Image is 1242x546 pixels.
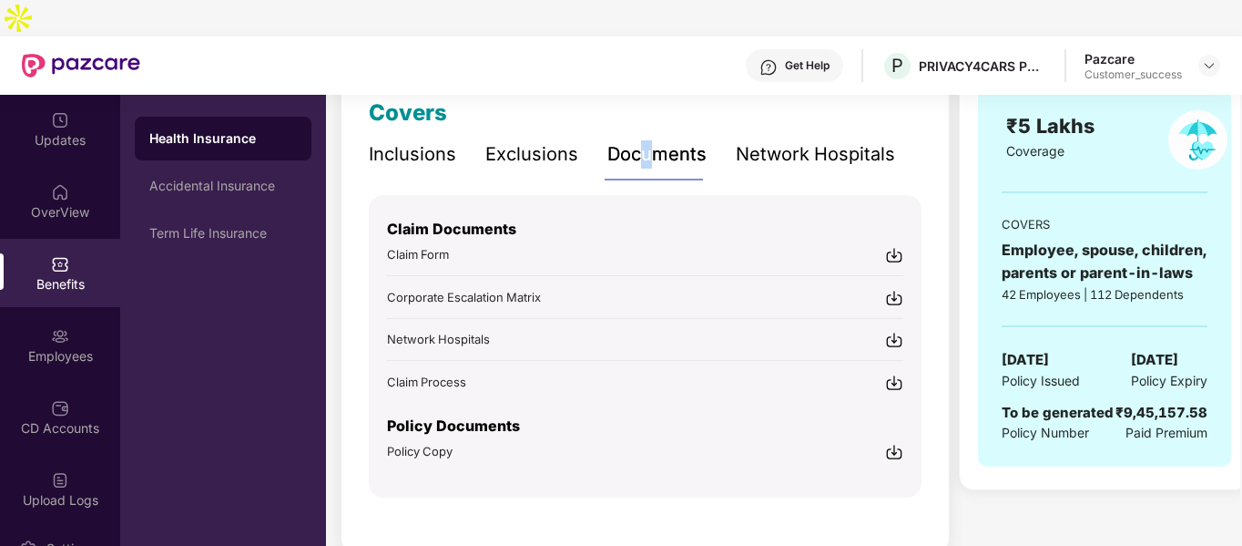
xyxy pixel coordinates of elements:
img: svg+xml;base64,PHN2ZyBpZD0iRG93bmxvYWQtMjR4MjQiIHhtbG5zPSJodHRwOi8vd3d3LnczLm9yZy8yMDAwL3N2ZyIgd2... [885,443,903,461]
div: Pazcare [1084,50,1182,67]
span: Policy Expiry [1131,371,1207,391]
div: COVERS [1002,215,1207,233]
span: Claim Process [387,375,466,389]
span: P [891,55,903,77]
img: svg+xml;base64,PHN2ZyBpZD0iRG93bmxvYWQtMjR4MjQiIHhtbG5zPSJodHRwOi8vd3d3LnczLm9yZy8yMDAwL3N2ZyIgd2... [885,331,903,349]
span: Paid Premium [1125,423,1207,443]
div: Network Hospitals [736,140,895,169]
img: svg+xml;base64,PHN2ZyBpZD0iRW1wbG95ZWVzIiB4bWxucz0iaHR0cDovL3d3dy53My5vcmcvMjAwMC9zdmciIHdpZHRoPS... [51,327,69,345]
img: New Pazcare Logo [22,54,140,77]
div: Get Help [785,58,830,73]
div: Customer_success [1084,67,1182,82]
div: PRIVACY4CARS PRIVATE LIMITED [919,57,1046,75]
img: svg+xml;base64,PHN2ZyBpZD0iSGVscC0zMngzMiIgeG1sbnM9Imh0dHA6Ly93d3cudzMub3JnLzIwMDAvc3ZnIiB3aWR0aD... [759,58,778,77]
img: svg+xml;base64,PHN2ZyBpZD0iQ0RfQWNjb3VudHMiIGRhdGEtbmFtZT0iQ0QgQWNjb3VudHMiIHhtbG5zPSJodHRwOi8vd3... [51,399,69,417]
div: Inclusions [369,140,456,169]
img: svg+xml;base64,PHN2ZyBpZD0iRG93bmxvYWQtMjR4MjQiIHhtbG5zPSJodHRwOi8vd3d3LnczLm9yZy8yMDAwL3N2ZyIgd2... [885,246,903,264]
img: policyIcon [1168,110,1227,170]
img: svg+xml;base64,PHN2ZyBpZD0iVXBkYXRlZCIgeG1sbnM9Imh0dHA6Ly93d3cudzMub3JnLzIwMDAvc3ZnIiB3aWR0aD0iMj... [51,111,69,129]
span: Policy Number [1002,425,1089,440]
span: [DATE] [1002,349,1049,371]
img: svg+xml;base64,PHN2ZyBpZD0iRG93bmxvYWQtMjR4MjQiIHhtbG5zPSJodHRwOi8vd3d3LnczLm9yZy8yMDAwL3N2ZyIgd2... [885,374,903,392]
div: Documents [607,140,707,169]
div: Accidental Insurance [149,179,297,193]
span: Covers [369,99,447,126]
span: Policy Copy [387,444,453,458]
div: Health Insurance [149,129,297,148]
span: Network Hospitals [387,332,490,346]
div: Term Life Insurance [149,226,297,241]
span: [DATE] [1131,349,1178,371]
img: svg+xml;base64,PHN2ZyBpZD0iRHJvcGRvd24tMzJ4MzIiIHhtbG5zPSJodHRwOi8vd3d3LnczLm9yZy8yMDAwL3N2ZyIgd2... [1202,58,1217,73]
img: svg+xml;base64,PHN2ZyBpZD0iSG9tZSIgeG1sbnM9Imh0dHA6Ly93d3cudzMub3JnLzIwMDAvc3ZnIiB3aWR0aD0iMjAiIG... [51,183,69,201]
img: svg+xml;base64,PHN2ZyBpZD0iQmVuZWZpdHMiIHhtbG5zPSJodHRwOi8vd3d3LnczLm9yZy8yMDAwL3N2ZyIgd2lkdGg9Ij... [51,255,69,273]
div: 42 Employees | 112 Dependents [1002,285,1207,304]
span: Claim Form [387,247,449,262]
div: ₹9,45,157.58 [1115,402,1207,424]
img: svg+xml;base64,PHN2ZyBpZD0iRG93bmxvYWQtMjR4MjQiIHhtbG5zPSJodHRwOi8vd3d3LnczLm9yZy8yMDAwL3N2ZyIgd2... [885,289,903,307]
span: ₹5 Lakhs [1006,114,1100,138]
div: Employee, spouse, children, parents or parent-in-laws [1002,239,1207,284]
p: Claim Documents [387,218,903,241]
p: Policy Documents [387,415,903,438]
div: Exclusions [485,140,578,169]
span: Coverage [1006,143,1064,159]
span: Corporate Escalation Matrix [387,290,541,304]
img: svg+xml;base64,PHN2ZyBpZD0iVXBsb2FkX0xvZ3MiIGRhdGEtbmFtZT0iVXBsb2FkIExvZ3MiIHhtbG5zPSJodHRwOi8vd3... [51,471,69,489]
span: To be generated [1002,404,1114,421]
span: Policy Issued [1002,371,1080,391]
